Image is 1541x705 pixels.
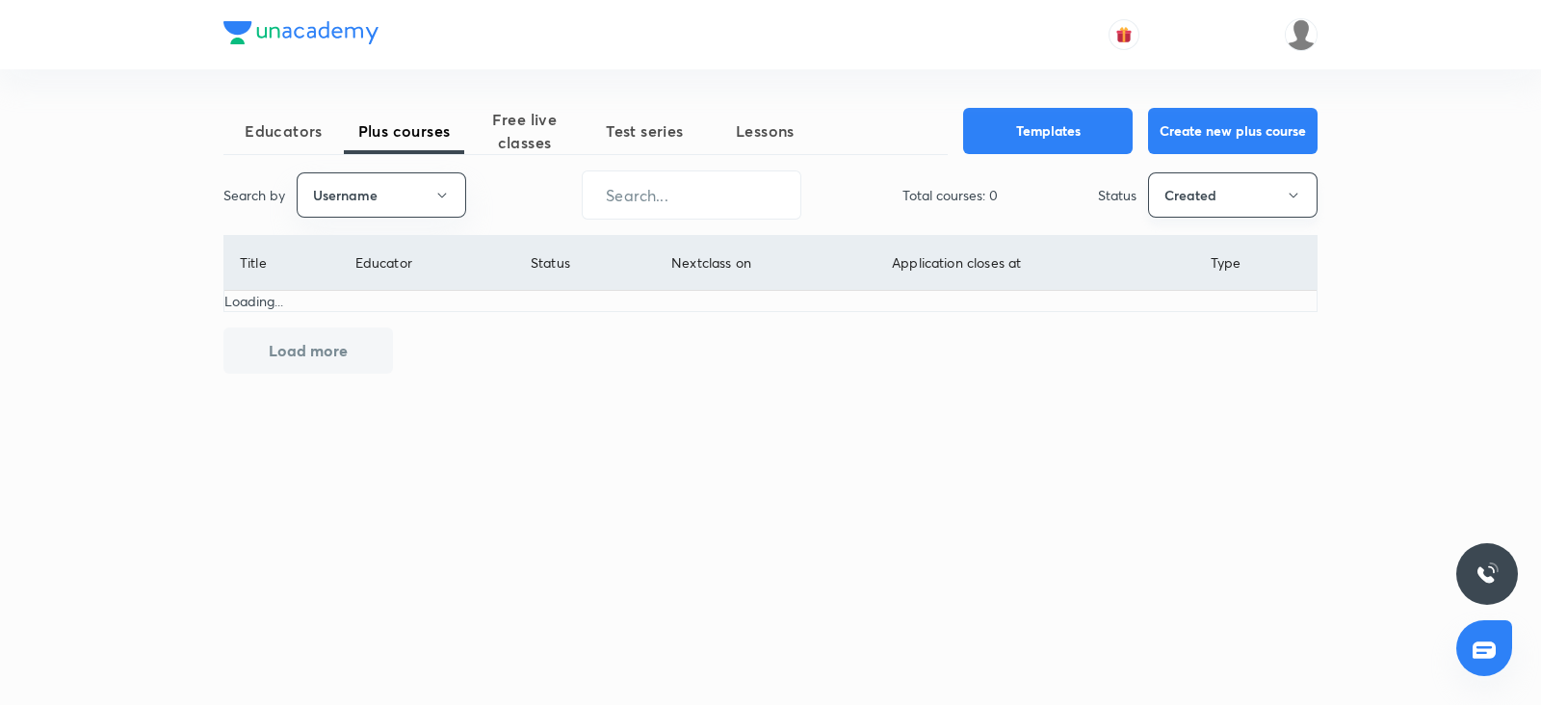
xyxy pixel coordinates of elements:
[297,172,466,218] button: Username
[876,236,1195,291] th: Application closes at
[514,236,655,291] th: Status
[223,119,344,143] span: Educators
[1115,26,1133,43] img: avatar
[1109,19,1139,50] button: avatar
[223,185,285,205] p: Search by
[223,21,379,49] a: Company Logo
[1476,562,1499,586] img: ttu
[224,291,1317,311] p: Loading...
[1148,172,1318,218] button: Created
[1148,108,1318,154] button: Create new plus course
[705,119,825,143] span: Lessons
[902,185,998,205] p: Total courses: 0
[1285,18,1318,51] img: Aarati parsewar
[585,119,705,143] span: Test series
[583,170,800,220] input: Search...
[464,108,585,154] span: Free live classes
[656,236,876,291] th: Next class on
[224,236,339,291] th: Title
[339,236,514,291] th: Educator
[963,108,1133,154] button: Templates
[1194,236,1317,291] th: Type
[223,327,393,374] button: Load more
[344,119,464,143] span: Plus courses
[223,21,379,44] img: Company Logo
[1098,185,1136,205] p: Status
